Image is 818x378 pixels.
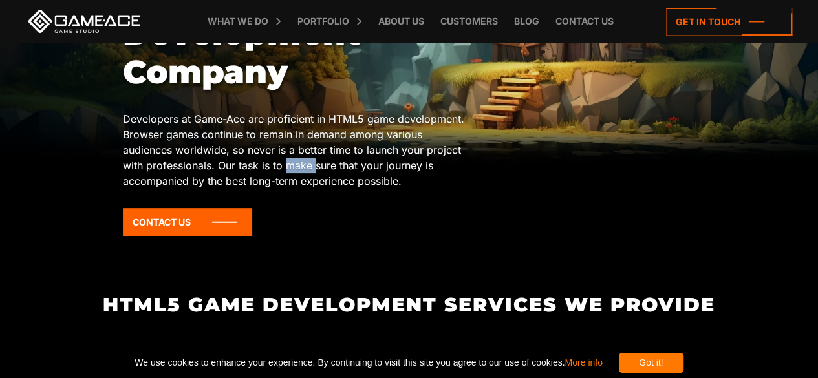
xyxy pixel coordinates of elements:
div: Got it! [619,353,683,373]
span: We use cookies to enhance your experience. By continuing to visit this site you agree to our use ... [135,353,602,373]
a: More info [565,357,602,368]
h2: HTML5 Game Development Services We Provide [65,294,753,315]
a: Contact Us [123,208,252,236]
p: Developers at Game-Ace are proficient in HTML5 game development. Browser games continue to remain... [123,111,466,189]
a: Get in touch [666,8,792,36]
